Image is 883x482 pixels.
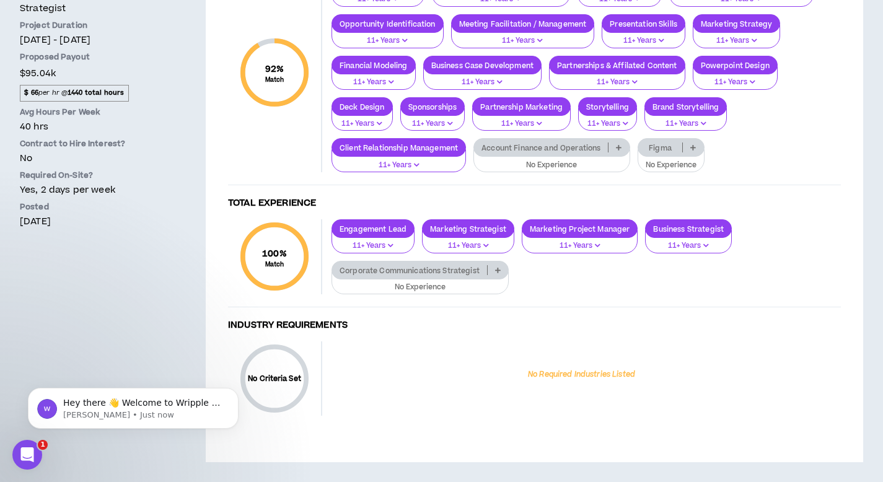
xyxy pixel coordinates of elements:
[638,143,683,152] p: Figma
[452,19,594,28] p: Meeting Facilitation / Management
[332,102,392,112] p: Deck Design
[265,63,284,76] span: 92 %
[20,201,166,213] p: Posted
[20,85,129,101] span: per hr @
[332,149,466,173] button: 11+ Years
[20,107,166,118] p: Avg Hours Per Week
[522,224,638,234] p: Marketing Project Manager
[472,108,571,131] button: 11+ Years
[549,66,685,90] button: 11+ Years
[602,25,685,48] button: 11+ Years
[400,108,465,131] button: 11+ Years
[652,118,719,129] p: 11+ Years
[693,25,781,48] button: 11+ Years
[610,35,677,46] p: 11+ Years
[422,230,514,253] button: 11+ Years
[68,88,124,97] strong: 1440 total hours
[240,374,309,384] p: No Criteria Set
[332,66,416,90] button: 11+ Years
[459,35,587,46] p: 11+ Years
[12,440,42,470] iframe: Intercom live chat
[38,440,48,450] span: 1
[638,149,705,173] button: No Experience
[20,33,166,46] p: [DATE] - [DATE]
[332,224,414,234] p: Engagement Lead
[646,224,731,234] p: Business Strategist
[332,61,415,70] p: Financial Modeling
[228,320,841,331] h4: Industry Requirements
[586,118,629,129] p: 11+ Years
[645,230,732,253] button: 11+ Years
[262,247,287,260] span: 100 %
[401,102,465,112] p: Sponsorships
[20,183,166,196] p: Yes, 2 days per week
[20,215,166,228] p: [DATE]
[653,240,724,252] p: 11+ Years
[20,51,166,63] p: Proposed Payout
[332,230,415,253] button: 11+ Years
[693,61,777,70] p: Powerpoint Design
[424,61,542,70] p: Business Case Development
[408,118,457,129] p: 11+ Years
[578,108,637,131] button: 11+ Years
[557,77,677,88] p: 11+ Years
[550,61,684,70] p: Partnerships & Affilated Content
[481,160,622,171] p: No Experience
[530,240,630,252] p: 11+ Years
[430,240,506,252] p: 11+ Years
[332,108,393,131] button: 11+ Years
[228,198,841,209] h4: Total Experience
[332,266,487,275] p: Corporate Communications Strategist
[20,65,56,82] span: $95.04k
[265,76,284,84] small: Match
[423,224,514,234] p: Marketing Strategist
[644,108,727,131] button: 11+ Years
[579,102,636,112] p: Storytelling
[431,77,534,88] p: 11+ Years
[332,143,465,152] p: Client Relationship Management
[473,149,630,173] button: No Experience
[340,77,408,88] p: 11+ Years
[340,240,406,252] p: 11+ Years
[480,118,563,129] p: 11+ Years
[340,160,458,171] p: 11+ Years
[340,35,436,46] p: 11+ Years
[20,152,166,165] p: No
[474,143,608,152] p: Account Finance and Operations
[701,35,773,46] p: 11+ Years
[693,66,778,90] button: 11+ Years
[602,19,685,28] p: Presentation Skills
[20,20,166,31] p: Project Duration
[645,102,727,112] p: Brand Storytelling
[423,66,542,90] button: 11+ Years
[24,88,38,97] strong: $ 66
[528,369,635,380] p: No Required Industries Listed
[693,19,780,28] p: Marketing Strategy
[20,120,166,133] p: 40 hrs
[646,160,696,171] p: No Experience
[340,118,385,129] p: 11+ Years
[451,25,595,48] button: 11+ Years
[20,138,166,149] p: Contract to Hire Interest?
[340,282,501,293] p: No Experience
[473,102,570,112] p: Partnership Marketing
[332,25,444,48] button: 11+ Years
[9,362,257,449] iframe: Intercom notifications message
[701,77,770,88] p: 11+ Years
[522,230,638,253] button: 11+ Years
[20,170,166,181] p: Required On-Site?
[332,271,509,295] button: No Experience
[332,19,443,28] p: Opportunity Identification
[262,260,287,269] small: Match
